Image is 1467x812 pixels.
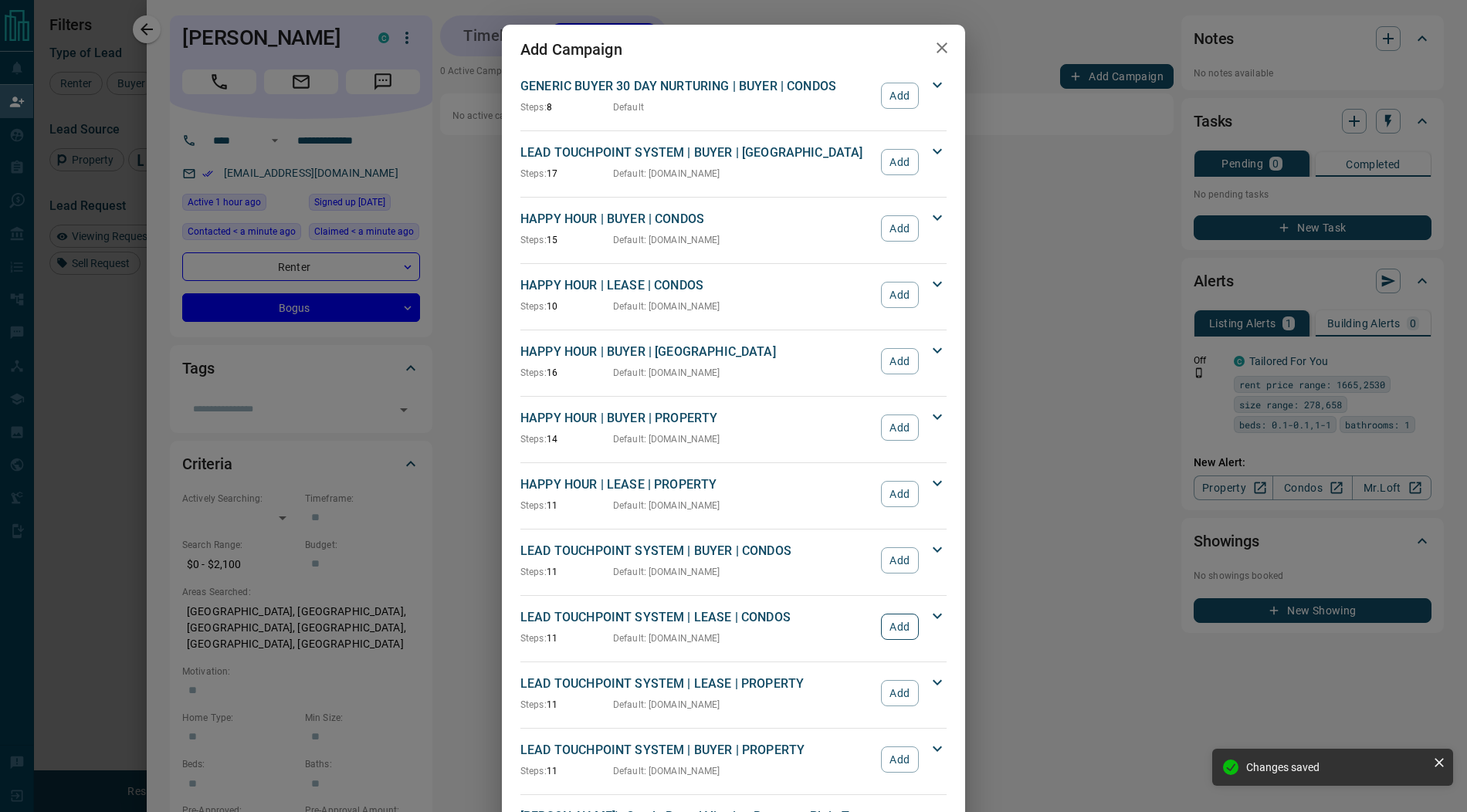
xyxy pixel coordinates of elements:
[613,299,720,313] p: Default : [DOMAIN_NAME]
[520,764,613,778] p: 11
[520,472,947,516] div: HAPPY HOUR | LEASE | PROPERTYSteps:11Default: [DOMAIN_NAME]Add
[520,631,613,645] p: 11
[881,149,919,175] button: Add
[502,25,641,74] h2: Add Campaign
[881,547,919,573] button: Add
[520,738,947,781] div: LEAD TOUCHPOINT SYSTEM | BUYER | PROPERTYSteps:11Default: [DOMAIN_NAME]Add
[520,565,613,579] p: 11
[520,77,873,96] p: GENERIC BUYER 30 DAY NURTURING | BUYER | CONDOS
[613,499,720,513] p: Default : [DOMAIN_NAME]
[520,406,947,449] div: HAPPY HOUR | BUYER | PROPERTYSteps:14Default: [DOMAIN_NAME]Add
[520,210,873,228] p: HAPPY HOUR | BUYER | CONDOS
[520,366,613,380] p: 16
[520,475,873,494] p: HAPPY HOUR | LEASE | PROPERTY
[613,167,720,181] p: Default : [DOMAIN_NAME]
[613,233,720,247] p: Default : [DOMAIN_NAME]
[520,168,547,179] span: Steps:
[881,348,919,374] button: Add
[520,698,613,712] p: 11
[881,614,919,640] button: Add
[520,74,947,117] div: GENERIC BUYER 30 DAY NURTURING | BUYER | CONDOSSteps:8DefaultAdd
[881,282,919,308] button: Add
[520,100,613,114] p: 8
[520,140,947,184] div: LEAD TOUCHPOINT SYSTEM | BUYER | [GEOGRAPHIC_DATA]Steps:17Default: [DOMAIN_NAME]Add
[520,409,873,428] p: HAPPY HOUR | BUYER | PROPERTY
[1246,761,1427,773] div: Changes saved
[520,276,873,295] p: HAPPY HOUR | LEASE | CONDOS
[520,299,613,313] p: 10
[881,83,919,109] button: Add
[520,499,613,513] p: 11
[520,301,547,312] span: Steps:
[520,500,547,511] span: Steps:
[520,235,547,245] span: Steps:
[520,633,547,644] span: Steps:
[613,698,720,712] p: Default : [DOMAIN_NAME]
[520,539,947,582] div: LEAD TOUCHPOINT SYSTEM | BUYER | CONDOSSteps:11Default: [DOMAIN_NAME]Add
[613,631,720,645] p: Default : [DOMAIN_NAME]
[520,207,947,250] div: HAPPY HOUR | BUYER | CONDOSSteps:15Default: [DOMAIN_NAME]Add
[520,434,547,445] span: Steps:
[613,366,720,380] p: Default : [DOMAIN_NAME]
[520,340,947,383] div: HAPPY HOUR | BUYER | [GEOGRAPHIC_DATA]Steps:16Default: [DOMAIN_NAME]Add
[520,432,613,446] p: 14
[881,414,919,441] button: Add
[520,367,547,378] span: Steps:
[520,233,613,247] p: 15
[520,102,547,113] span: Steps:
[881,215,919,242] button: Add
[881,680,919,706] button: Add
[520,144,873,162] p: LEAD TOUCHPOINT SYSTEM | BUYER | [GEOGRAPHIC_DATA]
[881,746,919,773] button: Add
[520,567,547,577] span: Steps:
[520,542,873,560] p: LEAD TOUCHPOINT SYSTEM | BUYER | CONDOS
[520,672,947,715] div: LEAD TOUCHPOINT SYSTEM | LEASE | PROPERTYSteps:11Default: [DOMAIN_NAME]Add
[613,432,720,446] p: Default : [DOMAIN_NAME]
[520,741,873,760] p: LEAD TOUCHPOINT SYSTEM | BUYER | PROPERTY
[613,764,720,778] p: Default : [DOMAIN_NAME]
[520,605,947,648] div: LEAD TOUCHPOINT SYSTEM | LEASE | CONDOSSteps:11Default: [DOMAIN_NAME]Add
[613,565,720,579] p: Default : [DOMAIN_NAME]
[520,675,873,693] p: LEAD TOUCHPOINT SYSTEM | LEASE | PROPERTY
[520,167,613,181] p: 17
[881,481,919,507] button: Add
[520,699,547,710] span: Steps:
[520,273,947,316] div: HAPPY HOUR | LEASE | CONDOSSteps:10Default: [DOMAIN_NAME]Add
[613,100,644,114] p: Default
[520,766,547,776] span: Steps:
[520,608,873,627] p: LEAD TOUCHPOINT SYSTEM | LEASE | CONDOS
[520,343,873,361] p: HAPPY HOUR | BUYER | [GEOGRAPHIC_DATA]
